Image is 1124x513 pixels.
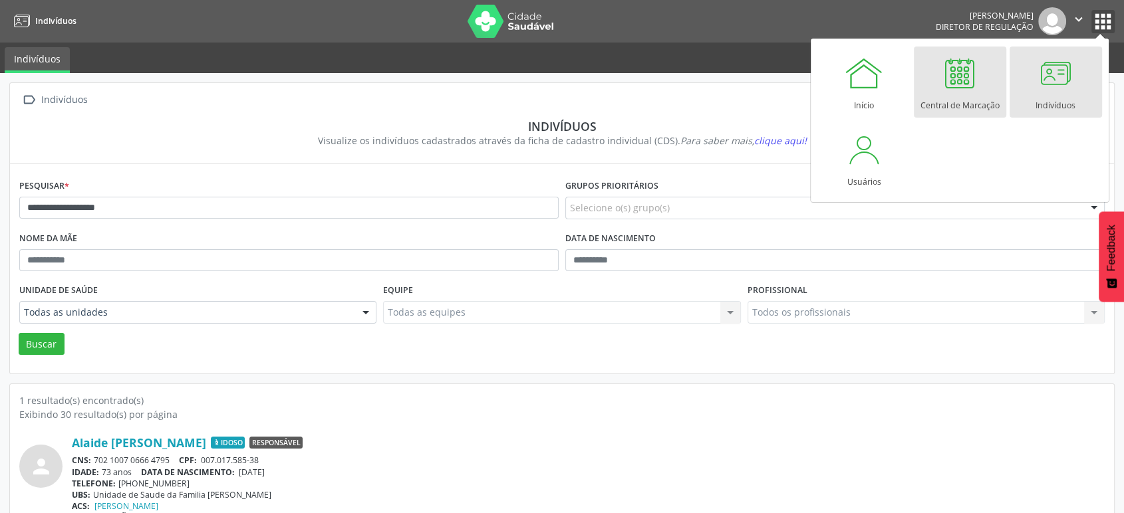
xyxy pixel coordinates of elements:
a: [PERSON_NAME] [94,500,158,512]
img: img [1038,7,1066,35]
label: Nome da mãe [19,229,77,249]
label: Pesquisar [19,176,69,197]
span: DATA DE NASCIMENTO: [141,466,235,478]
div: Indivíduos [39,90,90,110]
span: Idoso [211,437,245,449]
label: Grupos prioritários [565,176,658,197]
span: IDADE: [72,466,99,478]
i:  [1071,12,1086,27]
a: Central de Marcação [914,47,1006,118]
div: 702 1007 0666 4795 [72,455,1105,466]
label: Profissional [748,280,807,301]
label: Equipe [383,280,413,301]
button:  [1066,7,1091,35]
span: TELEFONE: [72,478,116,489]
span: CNS: [72,455,91,466]
a: Indivíduos [9,10,76,32]
span: UBS: [72,489,90,500]
i:  [19,90,39,110]
a: Indivíduos [5,47,70,73]
i: Para saber mais, [680,134,807,147]
span: Selecione o(s) grupo(s) [570,201,670,215]
a: Usuários [818,123,911,194]
span: 007.017.585-38 [201,455,259,466]
button: apps [1091,10,1115,33]
div: [PERSON_NAME] [936,10,1034,21]
div: Visualize os indivíduos cadastrados através da ficha de cadastro individual (CDS). [29,134,1095,148]
div: 73 anos [72,466,1105,478]
div: 1 resultado(s) encontrado(s) [19,393,1105,407]
span: Responsável [249,437,303,449]
div: Indivíduos [29,119,1095,134]
div: [PHONE_NUMBER] [72,478,1105,489]
span: Todas as unidades [24,306,349,319]
span: clique aqui! [754,134,807,147]
label: Data de nascimento [565,229,656,249]
label: Unidade de saúde [19,280,98,301]
a:  Indivíduos [19,90,90,110]
a: Alaide [PERSON_NAME] [72,435,206,450]
span: Feedback [1105,225,1117,271]
a: Início [818,47,911,118]
button: Feedback - Mostrar pesquisa [1099,211,1124,302]
div: Unidade de Saude da Familia [PERSON_NAME] [72,489,1105,500]
a: Indivíduos [1010,47,1102,118]
button: Buscar [19,333,65,356]
span: Indivíduos [35,15,76,27]
span: ACS: [72,500,90,512]
span: [DATE] [239,466,265,478]
span: CPF: [179,455,197,466]
span: Diretor de regulação [936,21,1034,33]
div: Exibindo 30 resultado(s) por página [19,407,1105,421]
